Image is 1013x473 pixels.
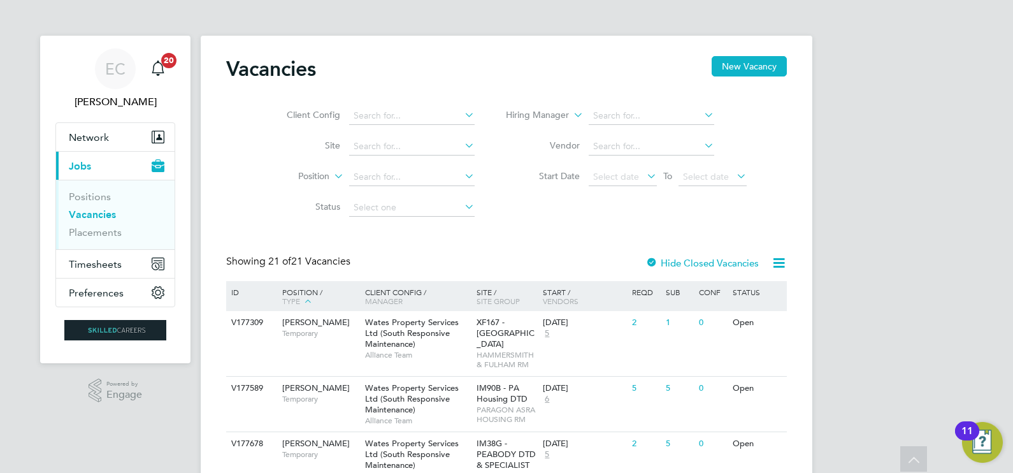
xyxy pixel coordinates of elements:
[105,61,126,77] span: EC
[543,394,551,405] span: 6
[282,382,350,393] span: [PERSON_NAME]
[349,107,475,125] input: Search for...
[593,171,639,182] span: Select date
[365,350,470,360] span: Alliance Team
[56,279,175,307] button: Preferences
[663,311,696,335] div: 1
[589,138,714,156] input: Search for...
[540,281,629,312] div: Start /
[729,311,785,335] div: Open
[256,170,329,183] label: Position
[506,140,580,151] label: Vendor
[663,432,696,456] div: 5
[629,377,662,400] div: 5
[696,377,729,400] div: 0
[349,138,475,156] input: Search for...
[543,449,551,460] span: 5
[365,317,459,349] span: Wates Property Services Ltd (South Responsive Maintenance)
[365,382,459,415] span: Wates Property Services Ltd (South Responsive Maintenance)
[69,131,109,143] span: Network
[365,296,403,306] span: Manager
[629,311,662,335] div: 2
[477,317,535,349] span: XF167 - [GEOGRAPHIC_DATA]
[696,432,729,456] div: 0
[629,432,662,456] div: 2
[56,123,175,151] button: Network
[543,328,551,339] span: 5
[56,152,175,180] button: Jobs
[161,53,176,68] span: 20
[106,379,142,389] span: Powered by
[69,226,122,238] a: Placements
[69,287,124,299] span: Preferences
[282,328,359,338] span: Temporary
[267,109,340,120] label: Client Config
[659,168,676,184] span: To
[69,160,91,172] span: Jobs
[729,432,785,456] div: Open
[282,394,359,404] span: Temporary
[362,281,473,312] div: Client Config /
[69,191,111,203] a: Positions
[56,180,175,249] div: Jobs
[282,317,350,328] span: [PERSON_NAME]
[477,405,537,425] span: PARAGON ASRA HOUSING RM
[55,94,175,110] span: Ernie Crowe
[64,320,166,340] img: skilledcareers-logo-retina.png
[365,438,459,470] span: Wates Property Services Ltd (South Responsive Maintenance)
[589,107,714,125] input: Search for...
[56,250,175,278] button: Timesheets
[496,109,569,122] label: Hiring Manager
[89,379,143,403] a: Powered byEngage
[543,439,626,449] div: [DATE]
[273,281,362,313] div: Position /
[663,377,696,400] div: 5
[145,48,171,89] a: 20
[349,168,475,186] input: Search for...
[663,281,696,303] div: Sub
[696,311,729,335] div: 0
[282,449,359,460] span: Temporary
[629,281,662,303] div: Reqd
[226,56,316,82] h2: Vacancies
[645,257,759,269] label: Hide Closed Vacancies
[69,208,116,221] a: Vacancies
[961,431,973,448] div: 11
[40,36,190,363] nav: Main navigation
[477,382,528,404] span: IM90B - PA Housing DTD
[349,199,475,217] input: Select one
[543,317,626,328] div: [DATE]
[477,350,537,370] span: HAMMERSMITH & FULHAM RM
[506,170,580,182] label: Start Date
[268,255,350,268] span: 21 Vacancies
[696,281,729,303] div: Conf
[267,140,340,151] label: Site
[543,296,578,306] span: Vendors
[55,320,175,340] a: Go to home page
[106,389,142,400] span: Engage
[226,255,353,268] div: Showing
[228,432,273,456] div: V177678
[267,201,340,212] label: Status
[69,258,122,270] span: Timesheets
[477,296,520,306] span: Site Group
[683,171,729,182] span: Select date
[228,311,273,335] div: V177309
[729,377,785,400] div: Open
[365,416,470,426] span: Alliance Team
[543,383,626,394] div: [DATE]
[712,56,787,76] button: New Vacancy
[282,296,300,306] span: Type
[729,281,785,303] div: Status
[473,281,540,312] div: Site /
[282,438,350,449] span: [PERSON_NAME]
[228,377,273,400] div: V177589
[55,48,175,110] a: EC[PERSON_NAME]
[228,281,273,303] div: ID
[962,422,1003,463] button: Open Resource Center, 11 new notifications
[268,255,291,268] span: 21 of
